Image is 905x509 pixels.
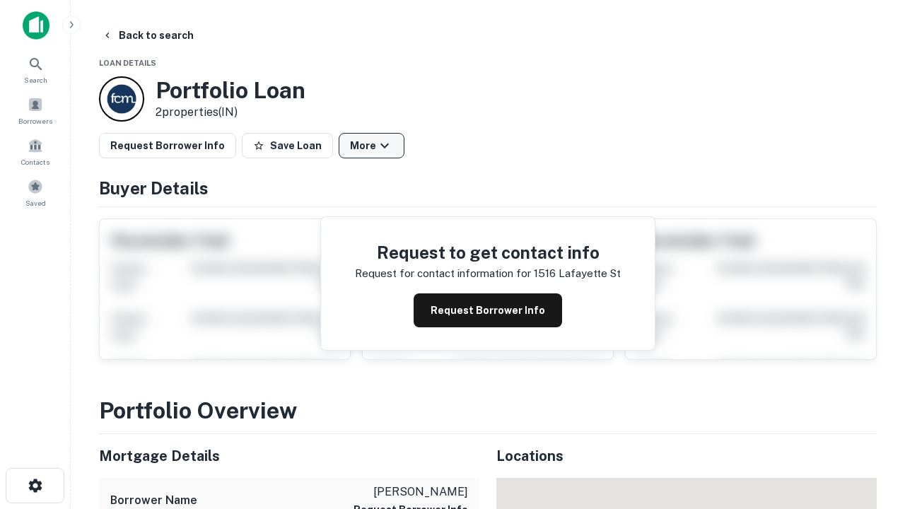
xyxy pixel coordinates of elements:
h3: Portfolio Overview [99,394,877,428]
span: Contacts [21,156,49,168]
a: Borrowers [4,91,66,129]
span: Borrowers [18,115,52,127]
p: 2 properties (IN) [156,104,305,121]
h4: Buyer Details [99,175,877,201]
span: Search [24,74,47,86]
a: Saved [4,173,66,211]
button: Request Borrower Info [414,293,562,327]
iframe: Chat Widget [834,351,905,419]
h3: Portfolio Loan [156,77,305,104]
a: Search [4,50,66,88]
img: capitalize-icon.png [23,11,49,40]
a: Contacts [4,132,66,170]
span: Saved [25,197,46,209]
button: Request Borrower Info [99,133,236,158]
p: Request for contact information for [355,265,531,282]
h5: Mortgage Details [99,445,479,467]
p: 1516 lafayette st [534,265,621,282]
p: [PERSON_NAME] [354,484,468,501]
h6: Borrower Name [110,492,197,509]
span: Loan Details [99,59,156,67]
button: Back to search [96,23,199,48]
button: Save Loan [242,133,333,158]
h5: Locations [496,445,877,467]
h4: Request to get contact info [355,240,621,265]
button: More [339,133,404,158]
